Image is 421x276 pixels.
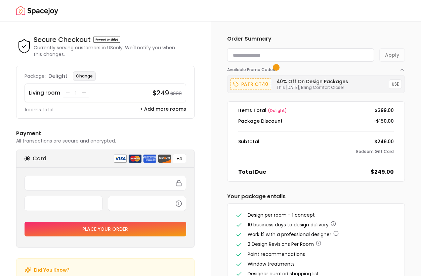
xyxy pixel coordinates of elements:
[65,90,71,96] button: Decrease quantity for Living room
[140,106,186,112] button: + Add more rooms
[25,73,46,79] p: Package:
[173,154,186,163] button: +4
[34,35,91,44] h4: Secure Checkout
[248,212,315,218] span: Design per room - 1 concept
[227,67,277,72] span: Available Promo Codes
[29,89,60,97] p: Living room
[389,79,402,89] button: USE
[371,168,394,176] dd: $249.00
[34,44,195,58] p: Currently serving customers in US only. We'll notify you when this changes.
[227,35,405,43] h6: Order Summary
[16,4,58,17] a: Spacejoy
[248,251,305,258] span: Paint recommendations
[277,85,348,90] p: This [DATE], Bring Comfort Closer
[16,137,195,144] p: All transactions are .
[238,138,259,145] dt: Subtotal
[25,222,186,236] button: Place your order
[238,118,283,124] dt: Package Discount
[241,80,268,88] p: patriot40
[29,180,182,186] iframe: Secure card number input frame
[16,4,58,17] img: Spacejoy Logo
[34,267,70,273] p: Did You Know?
[73,90,79,96] div: 1
[227,192,405,201] h6: Your package entails
[25,106,53,113] p: 1 rooms total
[227,72,405,93] div: Available Promo Codes
[48,72,68,80] p: delight
[170,90,182,97] small: $399
[128,154,142,163] img: mastercard
[143,154,157,163] img: american express
[62,137,115,144] span: secure and encrypted
[373,118,394,124] dd: -$150.00
[93,37,120,43] img: Powered by stripe
[375,107,394,114] dd: $399.00
[227,62,405,72] button: Available Promo Codes
[356,149,394,154] button: Redeem Gift Card
[248,241,314,247] span: 2 Design Revisions Per Room
[277,78,348,85] h6: 40% Off on Design Packages
[112,200,181,206] iframe: Secure CVC input frame
[81,90,87,96] button: Increase quantity for Living room
[158,154,171,163] img: discover
[248,231,331,238] span: Work 1:1 with a professional designer
[238,107,287,114] dt: Items Total
[29,200,98,206] iframe: Secure expiration date input frame
[238,168,266,176] dt: Total Due
[33,155,46,163] h6: Card
[16,129,195,137] h6: Payment
[73,71,96,81] button: Change
[248,261,295,267] span: Window treatments
[268,108,287,113] span: ( delight )
[153,88,169,98] h4: $249
[248,221,329,228] span: 10 business days to design delivery
[114,154,127,163] img: visa
[374,138,394,145] dd: $249.00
